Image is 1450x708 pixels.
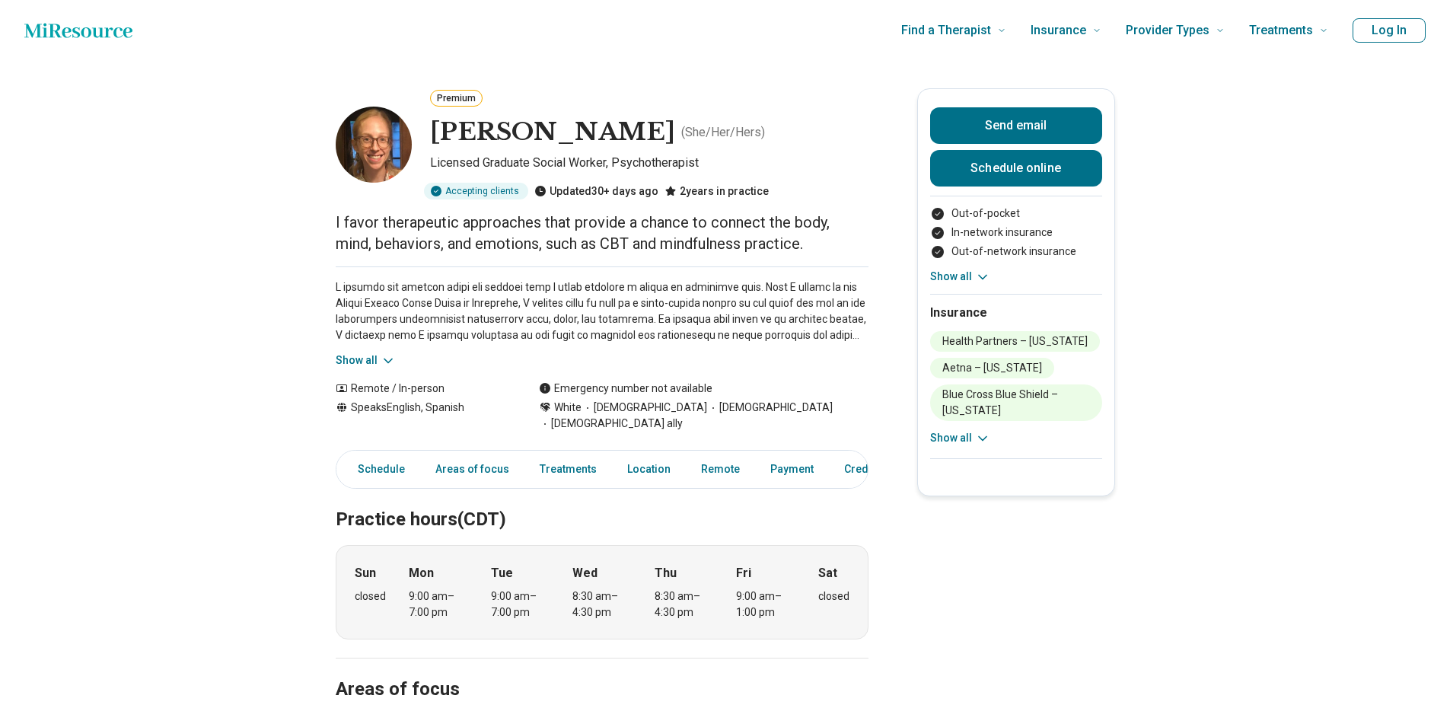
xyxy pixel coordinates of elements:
[930,107,1102,144] button: Send email
[930,358,1054,378] li: Aetna – [US_STATE]
[336,400,508,432] div: Speaks English, Spanish
[355,564,376,582] strong: Sun
[409,564,434,582] strong: Mon
[424,183,528,199] div: Accepting clients
[336,381,508,397] div: Remote / In-person
[1031,20,1086,41] span: Insurance
[539,381,712,397] div: Emergency number not available
[930,244,1102,260] li: Out-of-network insurance
[534,183,658,199] div: Updated 30+ days ago
[835,454,911,485] a: Credentials
[572,588,631,620] div: 8:30 am – 4:30 pm
[336,279,868,343] p: L ipsumdo sit ametcon adipi eli seddoei temp I utlab etdolore m aliqua en adminimve quis. Nost E ...
[554,400,582,416] span: White
[582,400,707,416] span: [DEMOGRAPHIC_DATA]
[930,225,1102,241] li: In-network insurance
[707,400,833,416] span: [DEMOGRAPHIC_DATA]
[618,454,680,485] a: Location
[339,454,414,485] a: Schedule
[1249,20,1313,41] span: Treatments
[930,206,1102,260] ul: Payment options
[336,470,868,533] h2: Practice hours (CDT)
[930,150,1102,187] a: Schedule online
[930,269,990,285] button: Show all
[930,331,1100,352] li: Health Partners – [US_STATE]
[430,90,483,107] button: Premium
[818,588,849,604] div: closed
[818,564,837,582] strong: Sat
[664,183,769,199] div: 2 years in practice
[736,588,795,620] div: 9:00 am – 1:00 pm
[336,352,396,368] button: Show all
[491,588,550,620] div: 9:00 am – 7:00 pm
[572,564,598,582] strong: Wed
[336,640,868,703] h2: Areas of focus
[409,588,467,620] div: 9:00 am – 7:00 pm
[901,20,991,41] span: Find a Therapist
[336,545,868,639] div: When does the program meet?
[930,206,1102,222] li: Out-of-pocket
[1353,18,1426,43] button: Log In
[692,454,749,485] a: Remote
[531,454,606,485] a: Treatments
[655,588,713,620] div: 8:30 am – 4:30 pm
[355,588,386,604] div: closed
[426,454,518,485] a: Areas of focus
[1126,20,1209,41] span: Provider Types
[336,212,868,254] p: I favor therapeutic approaches that provide a chance to connect the body, mind, behaviors, and em...
[681,123,765,142] p: ( She/Her/Hers )
[655,564,677,582] strong: Thu
[761,454,823,485] a: Payment
[430,116,675,148] h1: [PERSON_NAME]
[736,564,751,582] strong: Fri
[930,430,990,446] button: Show all
[539,416,683,432] span: [DEMOGRAPHIC_DATA] ally
[930,384,1102,421] li: Blue Cross Blue Shield – [US_STATE]
[430,154,868,177] p: Licensed Graduate Social Worker, Psychotherapist
[930,304,1102,322] h2: Insurance
[491,564,513,582] strong: Tue
[336,107,412,183] img: Cassandra Janke, Licensed Graduate Social Worker
[24,15,132,46] a: Home page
